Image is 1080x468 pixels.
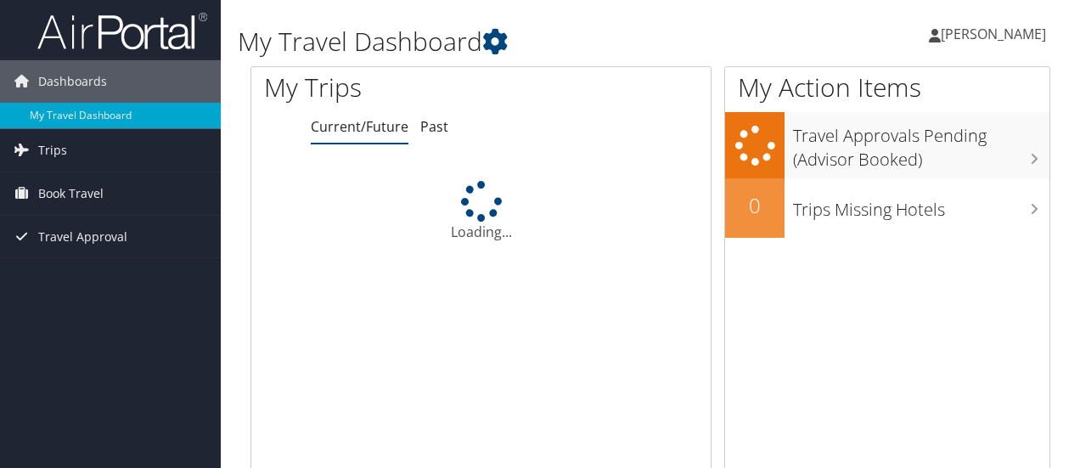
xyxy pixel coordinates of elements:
span: Book Travel [38,172,104,215]
a: Current/Future [311,117,408,136]
a: [PERSON_NAME] [929,8,1063,59]
span: Dashboards [38,60,107,103]
img: airportal-logo.png [37,11,207,51]
span: [PERSON_NAME] [941,25,1046,43]
h3: Trips Missing Hotels [793,189,1049,222]
h1: My Travel Dashboard [238,24,788,59]
a: Travel Approvals Pending (Advisor Booked) [725,112,1049,178]
div: Loading... [251,181,711,242]
span: Travel Approval [38,216,127,258]
a: 0Trips Missing Hotels [725,178,1049,238]
h2: 0 [725,191,785,220]
a: Past [420,117,448,136]
h1: My Trips [264,70,507,105]
span: Trips [38,129,67,172]
h3: Travel Approvals Pending (Advisor Booked) [793,116,1049,172]
h1: My Action Items [725,70,1049,105]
